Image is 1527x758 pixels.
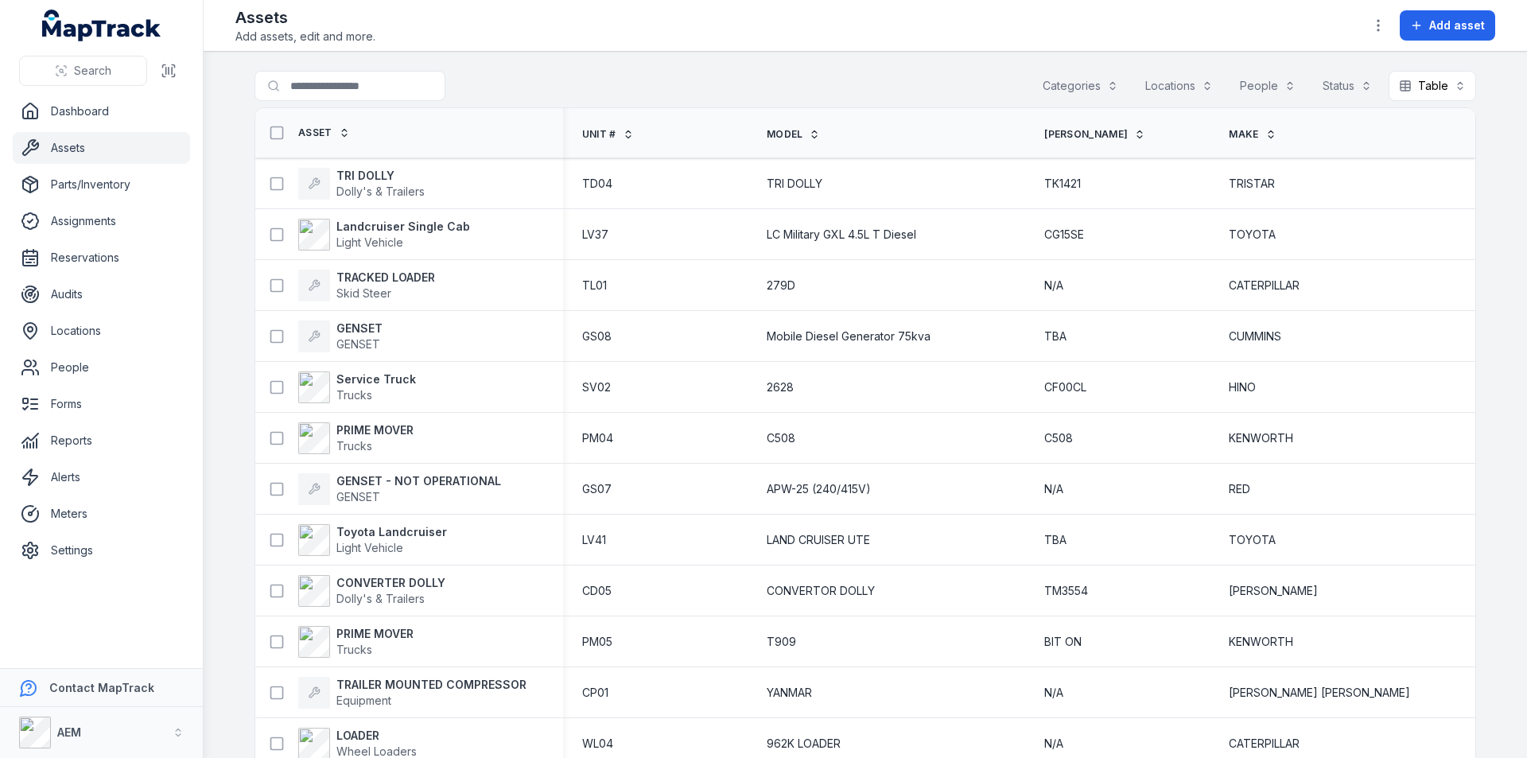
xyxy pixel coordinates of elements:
a: PRIME MOVERTrucks [298,626,414,658]
span: PM04 [582,430,613,446]
a: Alerts [13,461,190,493]
button: Add asset [1400,10,1495,41]
button: People [1230,71,1306,101]
button: Search [19,56,147,86]
span: CATERPILLAR [1229,278,1300,293]
a: [PERSON_NAME] [1044,128,1145,141]
a: MapTrack [42,10,161,41]
span: LV41 [582,532,606,548]
span: 2628 [767,379,794,395]
span: CUMMINS [1229,328,1281,344]
strong: Service Truck [336,371,416,387]
a: Locations [13,315,190,347]
span: SV02 [582,379,611,395]
span: Skid Steer [336,286,391,300]
a: PRIME MOVERTrucks [298,422,414,454]
span: Trucks [336,439,372,453]
span: LC Military GXL 4.5L T Diesel [767,227,916,243]
span: YANMAR [767,685,812,701]
strong: PRIME MOVER [336,422,414,438]
span: Equipment [336,694,391,707]
strong: Contact MapTrack [49,681,154,694]
a: Make [1229,128,1276,141]
span: TOYOTA [1229,227,1276,243]
a: Dashboard [13,95,190,127]
a: Reservations [13,242,190,274]
a: People [13,352,190,383]
span: TBA [1044,532,1067,548]
span: RED [1229,481,1250,497]
a: Assets [13,132,190,164]
a: Asset [298,126,350,139]
a: Toyota LandcruiserLight Vehicle [298,524,447,556]
span: TBA [1044,328,1067,344]
strong: LOADER [336,728,417,744]
span: APW-25 (240/415V) [767,481,871,497]
strong: GENSET [336,321,383,336]
span: GENSET [336,490,380,503]
span: 279D [767,278,795,293]
span: GENSET [336,337,380,351]
strong: CONVERTER DOLLY [336,575,445,591]
span: Unit # [582,128,616,141]
a: Settings [13,534,190,566]
span: N/A [1044,278,1063,293]
span: [PERSON_NAME] [PERSON_NAME] [1229,685,1410,701]
span: BIT ON [1044,634,1082,650]
a: TRACKED LOADERSkid Steer [298,270,435,301]
span: TRISTAR [1229,176,1275,192]
a: Assignments [13,205,190,237]
span: [PERSON_NAME] [1229,583,1318,599]
strong: TRAILER MOUNTED COMPRESSOR [336,677,526,693]
a: Landcruiser Single CabLight Vehicle [298,219,470,251]
span: CP01 [582,685,608,701]
span: HINO [1229,379,1256,395]
span: T909 [767,634,796,650]
span: N/A [1044,481,1063,497]
span: Mobile Diesel Generator 75kva [767,328,931,344]
span: CATERPILLAR [1229,736,1300,752]
span: Add asset [1429,17,1485,33]
span: KENWORTH [1229,430,1293,446]
a: Reports [13,425,190,457]
span: LAND CRUISER UTE [767,532,870,548]
span: Make [1229,128,1258,141]
span: Model [767,128,803,141]
span: GS08 [582,328,612,344]
span: Dolly's & Trailers [336,185,425,198]
strong: PRIME MOVER [336,626,414,642]
a: GENSETGENSET [298,321,383,352]
span: WL04 [582,736,613,752]
span: Trucks [336,388,372,402]
span: N/A [1044,685,1063,701]
span: Light Vehicle [336,541,403,554]
a: TRI DOLLYDolly's & Trailers [298,168,425,200]
span: TL01 [582,278,607,293]
h2: Assets [235,6,375,29]
a: CONVERTER DOLLYDolly's & Trailers [298,575,445,607]
strong: Landcruiser Single Cab [336,219,470,235]
span: Wheel Loaders [336,744,417,758]
span: Add assets, edit and more. [235,29,375,45]
strong: Toyota Landcruiser [336,524,447,540]
span: LV37 [582,227,608,243]
span: CD05 [582,583,612,599]
a: Forms [13,388,190,420]
span: 962K LOADER [767,736,841,752]
span: Light Vehicle [336,235,403,249]
span: CONVERTOR DOLLY [767,583,875,599]
span: [PERSON_NAME] [1044,128,1128,141]
a: Unit # [582,128,634,141]
a: GENSET - NOT OPERATIONALGENSET [298,473,501,505]
a: Audits [13,278,190,310]
strong: TRI DOLLY [336,168,425,184]
span: C508 [1044,430,1073,446]
button: Status [1312,71,1382,101]
span: Asset [298,126,332,139]
a: Service TruckTrucks [298,371,416,403]
span: Trucks [336,643,372,656]
span: Search [74,63,111,79]
a: TRAILER MOUNTED COMPRESSOREquipment [298,677,526,709]
span: Dolly's & Trailers [336,592,425,605]
span: TOYOTA [1229,532,1276,548]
